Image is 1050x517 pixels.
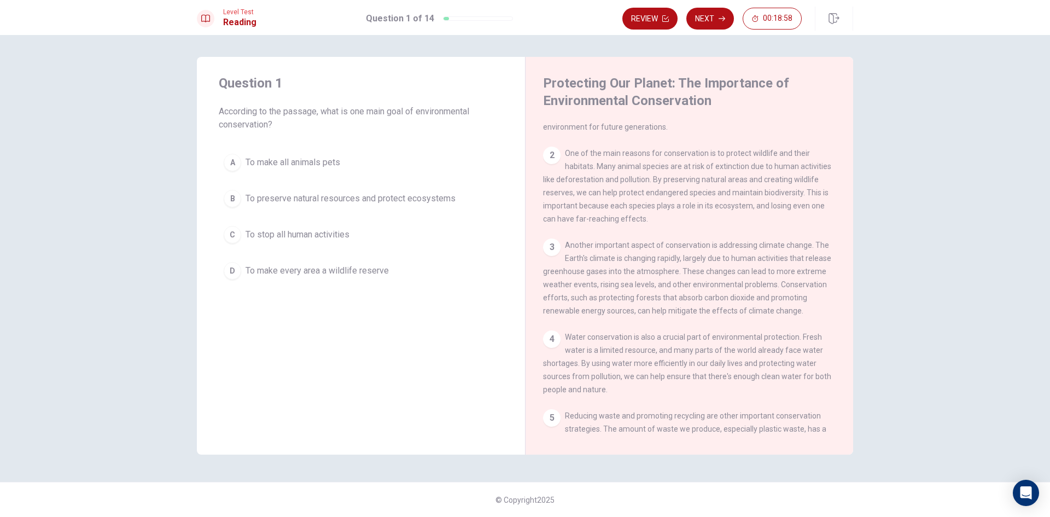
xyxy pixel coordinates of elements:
span: To make every area a wildlife reserve [246,264,389,277]
div: 3 [543,239,561,256]
h1: Question 1 of 14 [366,12,434,25]
span: To stop all human activities [246,228,349,241]
span: 00:18:58 [763,14,792,23]
span: To preserve natural resources and protect ecosystems [246,192,456,205]
button: CTo stop all human activities [219,221,503,248]
div: 4 [543,330,561,348]
span: According to the passage, what is one main goal of environmental conservation? [219,105,503,131]
button: Review [622,8,678,30]
span: Water conservation is also a crucial part of environmental protection. Fresh water is a limited r... [543,333,831,394]
h4: Protecting Our Planet: The Importance of Environmental Conservation [543,74,833,109]
span: Reducing waste and promoting recycling are other important conservation strategies. The amount of... [543,411,830,473]
span: Another important aspect of conservation is addressing climate change. The Earth's climate is cha... [543,241,831,315]
button: Next [686,8,734,30]
div: 5 [543,409,561,427]
h1: Reading [223,16,256,29]
div: A [224,154,241,171]
button: BTo preserve natural resources and protect ecosystems [219,185,503,212]
span: © Copyright 2025 [495,496,555,504]
div: B [224,190,241,207]
div: C [224,226,241,243]
span: One of the main reasons for conservation is to protect wildlife and their habitats. Many animal s... [543,149,831,223]
button: 00:18:58 [743,8,802,30]
button: DTo make every area a wildlife reserve [219,257,503,284]
button: ATo make all animals pets [219,149,503,176]
div: 2 [543,147,561,164]
h4: Question 1 [219,74,503,92]
div: D [224,262,241,280]
span: To make all animals pets [246,156,340,169]
div: Open Intercom Messenger [1013,480,1039,506]
span: Level Test [223,8,256,16]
